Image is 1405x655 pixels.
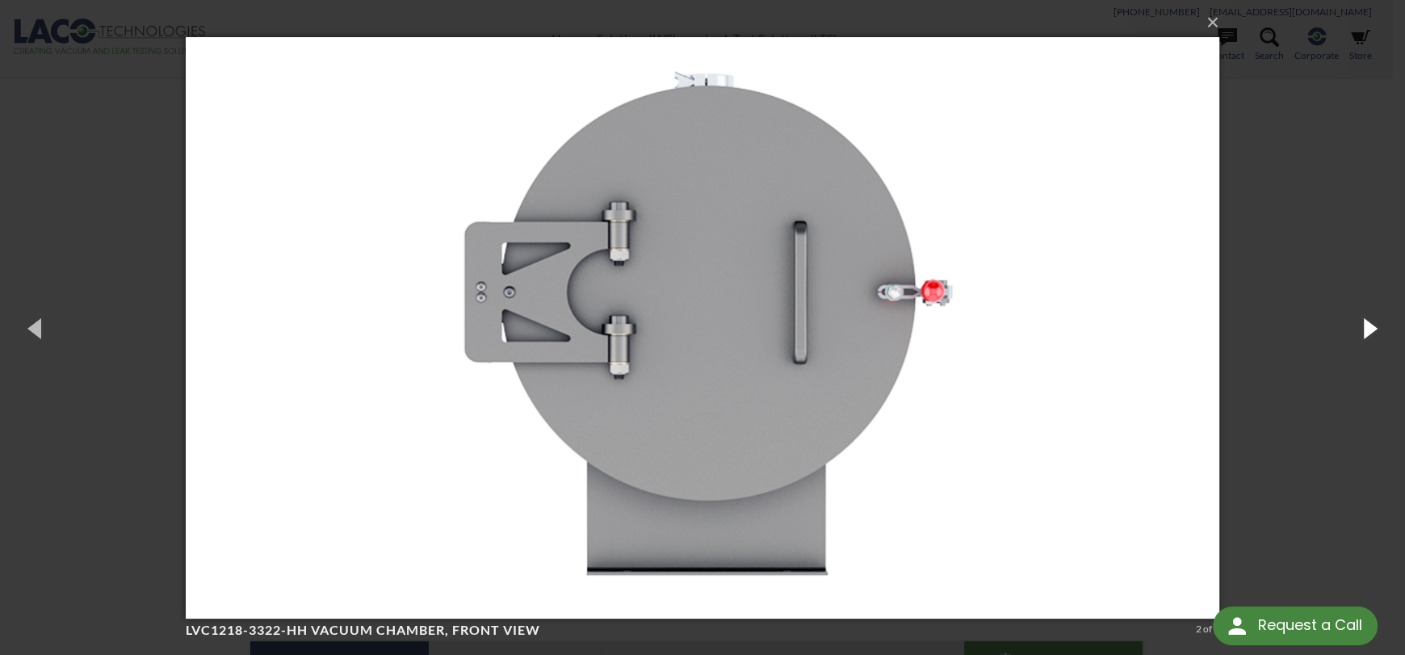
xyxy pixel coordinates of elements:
[186,5,1219,651] img: LVC1218-3322-HH Vacuum Chamber, front view
[1196,622,1219,636] div: 2 of 3
[1257,607,1361,644] div: Request a Call
[1332,283,1405,372] button: Next (Right arrow key)
[191,5,1224,40] button: ×
[1224,613,1250,639] img: round button
[186,622,1190,639] h4: LVC1218-3322-HH Vacuum Chamber, front view
[1213,607,1378,645] div: Request a Call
